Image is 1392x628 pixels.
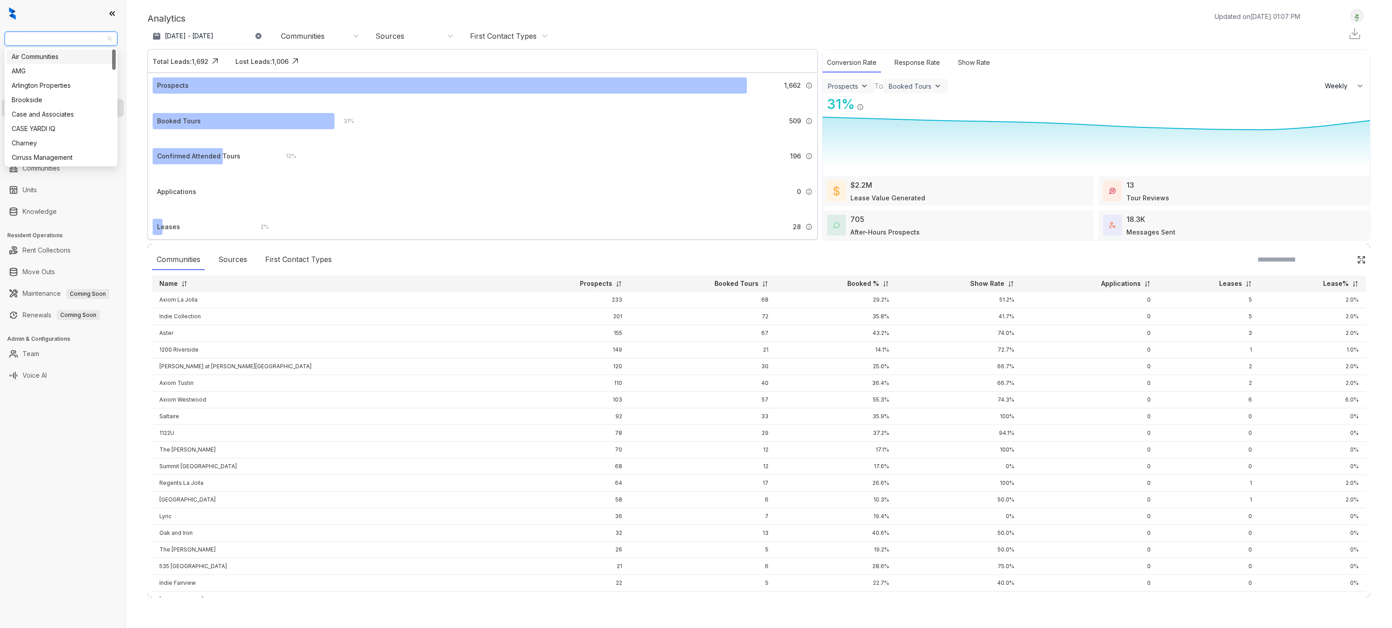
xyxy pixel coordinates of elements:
[1323,279,1349,288] p: Lease%
[23,345,39,363] a: Team
[12,66,110,76] div: AMG
[1338,256,1346,263] img: SearchIcon
[1158,425,1259,442] td: 0
[152,249,205,270] div: Communities
[850,227,920,237] div: After-Hours Prospects
[1021,308,1158,325] td: 0
[896,492,1021,508] td: 50.0%
[1021,392,1158,408] td: 0
[896,342,1021,358] td: 72.7%
[508,425,629,442] td: 78
[1144,280,1151,287] img: sorting
[1215,12,1300,21] p: Updated on [DATE] 01:07 PM
[896,475,1021,492] td: 100%
[1158,542,1259,558] td: 0
[2,285,124,303] li: Maintenance
[629,358,776,375] td: 30
[208,54,222,68] img: Click Icon
[776,308,896,325] td: 35.8%
[896,442,1021,458] td: 100%
[896,425,1021,442] td: 94.1%
[776,425,896,442] td: 37.2%
[896,358,1021,375] td: 66.7%
[2,181,124,199] li: Units
[805,82,813,89] img: Info
[375,31,404,41] div: Sources
[2,366,124,384] li: Voice AI
[1158,525,1259,542] td: 0
[1109,222,1116,228] img: TotalFum
[629,408,776,425] td: 33
[1126,193,1169,203] div: Tour Reviews
[181,280,188,287] img: sorting
[762,280,768,287] img: sorting
[6,78,116,93] div: Arlington Properties
[776,558,896,575] td: 28.6%
[828,82,858,90] div: Prospects
[1320,78,1370,94] button: Weekly
[1259,342,1366,358] td: 1.0%
[629,542,776,558] td: 5
[508,408,629,425] td: 92
[66,289,109,299] span: Coming Soon
[1109,188,1116,194] img: TourReviews
[615,280,622,287] img: sorting
[508,458,629,475] td: 68
[1021,425,1158,442] td: 0
[7,231,126,239] h3: Resident Operations
[508,375,629,392] td: 110
[152,358,508,375] td: [PERSON_NAME] at [PERSON_NAME][GEOGRAPHIC_DATA]
[2,345,124,363] li: Team
[896,292,1021,308] td: 51.2%
[776,542,896,558] td: 19.2%
[57,310,100,320] span: Coming Soon
[152,342,508,358] td: 1200 Riverside
[23,306,100,324] a: RenewalsComing Soon
[714,279,759,288] p: Booked Tours
[148,28,269,44] button: [DATE] - [DATE]
[508,542,629,558] td: 26
[1357,255,1366,264] img: Click Icon
[6,50,116,64] div: Air Communities
[2,159,124,177] li: Communities
[1158,392,1259,408] td: 6
[157,81,189,90] div: Prospects
[508,358,629,375] td: 120
[850,180,872,190] div: $2.2M
[776,575,896,592] td: 22.7%
[896,325,1021,342] td: 74.0%
[1158,492,1259,508] td: 1
[896,458,1021,475] td: 0%
[1259,525,1366,542] td: 0%
[12,124,110,134] div: CASE YARDI IQ
[6,64,116,78] div: AMG
[508,325,629,342] td: 155
[1259,375,1366,392] td: 2.0%
[152,525,508,542] td: Oak and Iron
[1021,358,1158,375] td: 0
[1158,408,1259,425] td: 0
[1245,280,1252,287] img: sorting
[157,151,240,161] div: Confirmed Attended Tours
[508,342,629,358] td: 149
[1259,592,1366,608] td: 14.0%
[1158,592,1259,608] td: 2
[776,292,896,308] td: 29.2%
[797,187,801,197] span: 0
[874,81,883,91] div: To
[2,241,124,259] li: Rent Collections
[23,159,60,177] a: Communities
[1259,292,1366,308] td: 2.0%
[776,475,896,492] td: 26.6%
[508,442,629,458] td: 70
[1158,308,1259,325] td: 5
[629,308,776,325] td: 72
[776,325,896,342] td: 43.2%
[1219,279,1242,288] p: Leases
[1158,558,1259,575] td: 0
[629,575,776,592] td: 5
[850,214,864,225] div: 705
[896,308,1021,325] td: 41.7%
[12,109,110,119] div: Case and Associates
[1158,325,1259,342] td: 3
